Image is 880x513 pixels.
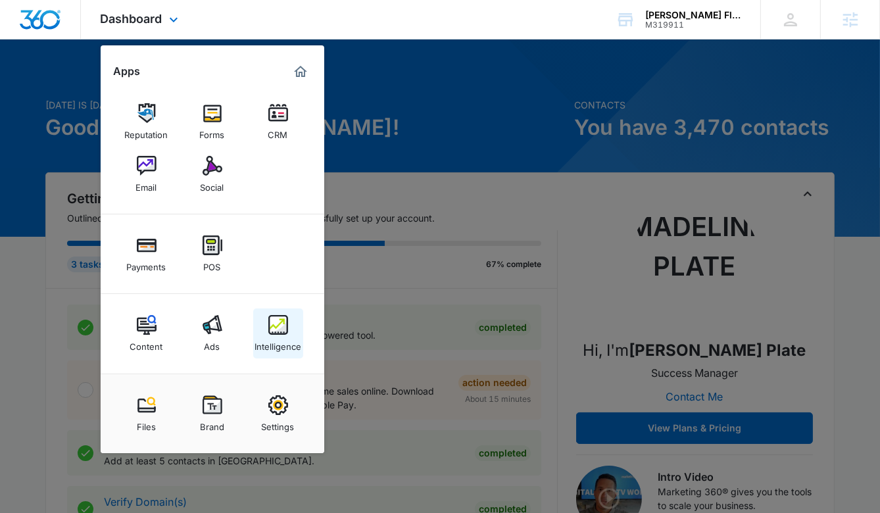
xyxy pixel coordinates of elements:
[200,415,224,432] div: Brand
[187,389,237,439] a: Brand
[204,255,221,272] div: POS
[205,335,220,352] div: Ads
[255,335,301,352] div: Intelligence
[136,176,157,193] div: Email
[122,149,172,199] a: Email
[122,389,172,439] a: Files
[122,229,172,279] a: Payments
[253,308,303,358] a: Intelligence
[268,123,288,140] div: CRM
[200,123,225,140] div: Forms
[187,97,237,147] a: Forms
[187,229,237,279] a: POS
[645,20,741,30] div: account id
[125,123,168,140] div: Reputation
[645,10,741,20] div: account name
[187,149,237,199] a: Social
[114,65,141,78] h2: Apps
[187,308,237,358] a: Ads
[137,415,156,432] div: Files
[253,389,303,439] a: Settings
[253,97,303,147] a: CRM
[122,308,172,358] a: Content
[127,255,166,272] div: Payments
[262,415,295,432] div: Settings
[130,335,163,352] div: Content
[290,61,311,82] a: Marketing 360® Dashboard
[101,12,162,26] span: Dashboard
[122,97,172,147] a: Reputation
[201,176,224,193] div: Social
